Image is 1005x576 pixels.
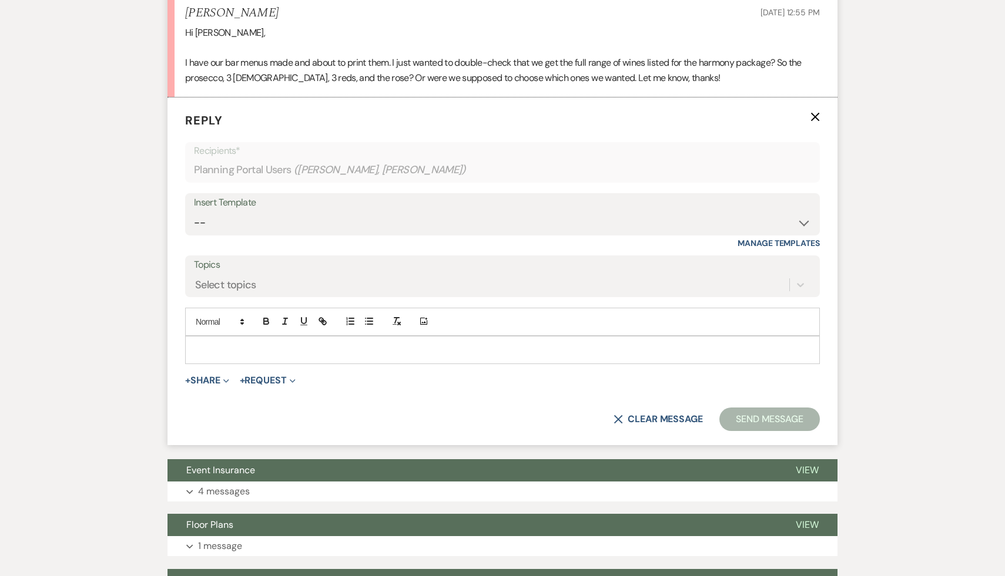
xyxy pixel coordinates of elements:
span: Reply [185,113,223,128]
p: Recipients* [194,143,811,159]
button: Request [240,376,296,385]
span: View [796,464,819,476]
div: Select topics [195,277,256,292]
span: Floor Plans [186,518,233,531]
button: Event Insurance [168,459,777,481]
div: Planning Portal Users [194,159,811,181]
span: + [240,376,245,385]
span: + [185,376,190,385]
span: [DATE] 12:55 PM [761,7,820,18]
button: 4 messages [168,481,838,501]
p: 1 message [198,538,242,554]
button: Share [185,376,229,385]
button: View [777,459,838,481]
p: I have our bar menus made and about to print them. I just wanted to double-check that we get the ... [185,55,820,85]
a: Manage Templates [738,238,820,248]
button: Floor Plans [168,514,777,536]
button: Send Message [719,407,820,431]
span: ( [PERSON_NAME], [PERSON_NAME] ) [294,162,467,178]
span: View [796,518,819,531]
button: 1 message [168,536,838,556]
button: Clear message [614,415,703,424]
p: Hi [PERSON_NAME], [185,25,820,41]
p: 4 messages [198,484,250,499]
button: View [777,514,838,536]
div: Insert Template [194,194,811,211]
label: Topics [194,257,811,274]
span: Event Insurance [186,464,255,476]
h5: [PERSON_NAME] [185,6,279,21]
